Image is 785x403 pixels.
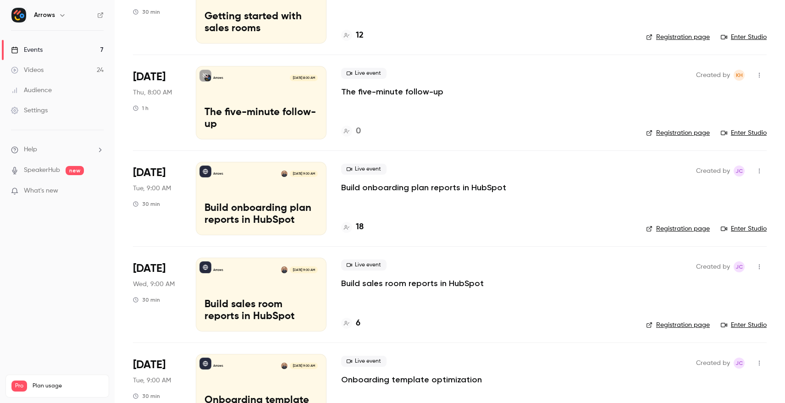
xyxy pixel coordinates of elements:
span: Jamie Carlson [734,358,745,369]
p: Arrows [213,76,223,80]
span: Jamie Carlson [734,261,745,272]
img: Shareil Nariman [281,266,287,273]
a: Build sales room reports in HubSpot [341,278,484,289]
iframe: Noticeable Trigger [93,187,104,195]
img: Shareil Nariman [281,363,287,369]
a: Enter Studio [721,320,767,330]
div: 30 min [133,296,160,304]
a: Registration page [646,320,710,330]
h4: 0 [356,125,361,138]
span: Created by [696,166,730,177]
a: The five-minute follow-upArrows[DATE] 8:00 AMThe five-minute follow-up [196,66,326,139]
span: Created by [696,70,730,81]
a: Registration page [646,33,710,42]
h4: 18 [356,221,364,233]
span: Live event [341,356,387,367]
span: Live event [341,68,387,79]
div: Sep 18 Thu, 8:00 AM (America/Los Angeles) [133,66,181,139]
span: Tue, 9:00 AM [133,376,171,385]
h4: 6 [356,317,360,330]
span: [DATE] [133,261,166,276]
span: Created by [696,358,730,369]
p: Build sales room reports in HubSpot [205,299,318,323]
span: [DATE] 9:00 AM [290,266,317,273]
span: Kim Hacker [734,70,745,81]
div: 30 min [133,200,160,208]
a: The five-minute follow-up [341,86,443,97]
span: KH [736,70,743,81]
a: 12 [341,29,364,42]
span: JC [735,261,743,272]
div: 30 min [133,392,160,400]
span: JC [735,166,743,177]
p: Arrows [213,364,223,368]
a: Build onboarding plan reports in HubSpotArrowsShareil Nariman[DATE] 9:00 AMBuild onboarding plan ... [196,162,326,235]
span: Created by [696,261,730,272]
span: Tue, 9:00 AM [133,184,171,193]
span: Jamie Carlson [734,166,745,177]
a: SpeakerHub [24,166,60,175]
span: Thu, 8:00 AM [133,88,172,97]
a: Build sales room reports in HubSpotArrowsShareil Nariman[DATE] 9:00 AMBuild sales room reports in... [196,258,326,331]
a: 18 [341,221,364,233]
span: [DATE] [133,166,166,180]
span: [DATE] [133,358,166,372]
div: Sep 24 Wed, 9:00 AM (America/Los Angeles) [133,258,181,331]
span: Live event [341,259,387,271]
a: Enter Studio [721,128,767,138]
span: [DATE] 9:00 AM [290,363,317,369]
div: Events [11,45,43,55]
img: Shareil Nariman [281,171,287,177]
li: help-dropdown-opener [11,145,104,155]
span: Pro [11,381,27,392]
a: Onboarding template optimization [341,374,482,385]
a: Enter Studio [721,33,767,42]
h4: 12 [356,29,364,42]
h6: Arrows [34,11,55,20]
a: Enter Studio [721,224,767,233]
a: Build onboarding plan reports in HubSpot [341,182,506,193]
span: [DATE] 9:00 AM [290,171,317,177]
span: JC [735,358,743,369]
img: Arrows [11,8,26,22]
span: [DATE] 8:00 AM [290,75,317,81]
p: Arrows [213,171,223,176]
span: new [66,166,84,175]
span: Live event [341,164,387,175]
div: Sep 23 Tue, 9:00 AM (America/Los Angeles) [133,162,181,235]
p: Getting started with sales rooms [205,11,318,35]
div: Videos [11,66,44,75]
div: 30 min [133,8,160,16]
a: 6 [341,317,360,330]
p: Build onboarding plan reports in HubSpot [205,203,318,226]
p: The five-minute follow-up [205,107,318,131]
div: Audience [11,86,52,95]
a: Registration page [646,224,710,233]
div: Settings [11,106,48,115]
div: 1 h [133,105,149,112]
span: Wed, 9:00 AM [133,280,175,289]
a: Registration page [646,128,710,138]
a: 0 [341,125,361,138]
p: Arrows [213,268,223,272]
span: Help [24,145,37,155]
span: What's new [24,186,58,196]
span: [DATE] [133,70,166,84]
span: Plan usage [33,382,103,390]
